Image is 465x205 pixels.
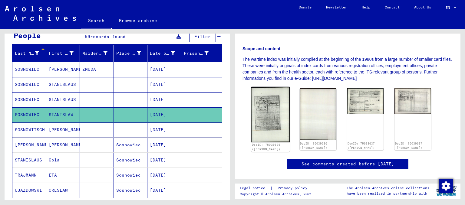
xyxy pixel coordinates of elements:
mat-cell: SOSNOWITSCH [12,122,46,137]
mat-cell: SOSNOWIEC [12,107,46,122]
img: 001.jpg [251,87,290,142]
a: Privacy policy [273,185,315,191]
mat-cell: [PERSON_NAME] [12,138,46,152]
mat-cell: [DATE] [147,77,181,92]
a: DocID: 75039636 ([PERSON_NAME]) [252,143,281,151]
mat-cell: [DATE] [147,92,181,107]
a: See comments created before [DATE] [302,161,394,167]
a: Search [81,13,112,29]
mat-cell: SOSNOWIEC [12,62,46,77]
mat-cell: Sosnowiec [114,183,148,198]
b: Scope and content [242,46,280,51]
div: Date of Birth [150,48,183,58]
a: DocID: 75039637 ([PERSON_NAME]) [395,142,422,149]
mat-cell: ZMUDA [80,62,114,77]
mat-cell: [DATE] [147,168,181,183]
span: records found [90,34,126,39]
p: The Arolsen Archives online collections [347,185,429,191]
mat-cell: [DATE] [147,183,181,198]
mat-cell: [DATE] [147,153,181,168]
img: yv_logo.png [435,183,458,198]
mat-cell: [PERSON_NAME] [46,122,80,137]
mat-header-cell: Prisoner # [181,45,222,62]
div: | [240,185,315,191]
mat-header-cell: Place of Birth [114,45,148,62]
mat-cell: Sosnowiec [114,168,148,183]
mat-cell: SOSNOWIEC [12,92,46,107]
img: 001.jpg [347,88,384,114]
a: DocID: 75039636 ([PERSON_NAME]) [300,142,327,149]
mat-cell: SOSNOWIEC [12,77,46,92]
mat-cell: TRAJMANN [12,168,46,183]
div: Maiden Name [82,50,107,57]
div: Last Name [15,50,39,57]
div: First Name [49,48,81,58]
p: have been realized in partnership with [347,191,429,196]
a: Browse archive [112,13,164,28]
img: 002.jpg [300,88,336,140]
div: Prisoner # [184,50,209,57]
div: Maiden Name [82,48,115,58]
span: Filter [194,34,211,39]
mat-cell: [DATE] [147,107,181,122]
mat-cell: Sosnowiec [114,153,148,168]
mat-header-cell: Maiden Name [80,45,114,62]
div: Place of Birth [116,48,149,58]
span: 59 [85,34,90,39]
mat-cell: [PERSON_NAME] [46,138,80,152]
mat-header-cell: First Name [46,45,80,62]
mat-header-cell: Date of Birth [147,45,181,62]
p: The wartime index was initially compiled at the beginning of the 1980s from a large number of sma... [242,56,453,82]
button: Filter [189,31,216,42]
img: 002.jpg [394,88,431,114]
div: Last Name [15,48,47,58]
mat-header-cell: Last Name [12,45,46,62]
div: First Name [49,50,74,57]
div: People [14,30,41,41]
mat-cell: ETA [46,168,80,183]
mat-cell: [DATE] [147,138,181,152]
img: Arolsen_neg.svg [5,6,76,21]
mat-cell: CRESLAW [46,183,80,198]
a: DocID: 75039637 ([PERSON_NAME]) [348,142,375,149]
mat-cell: STANISLAW [46,107,80,122]
mat-cell: Sosnowiec [114,138,148,152]
mat-cell: STANISLAUS [12,153,46,168]
p: Copyright © Arolsen Archives, 2021 [240,191,315,197]
div: Place of Birth [116,50,141,57]
div: Prisoner # [184,48,216,58]
mat-cell: Gola [46,153,80,168]
div: Date of Birth [150,50,175,57]
mat-cell: STANISLAUS [46,77,80,92]
mat-cell: STANISLAUS [46,92,80,107]
mat-cell: [DATE] [147,122,181,137]
a: Legal notice [240,185,270,191]
mat-cell: [PERSON_NAME] [46,62,80,77]
img: Change consent [439,179,453,193]
span: EN [446,5,452,10]
mat-cell: [DATE] [147,62,181,77]
mat-cell: UJAZDOWSKI [12,183,46,198]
